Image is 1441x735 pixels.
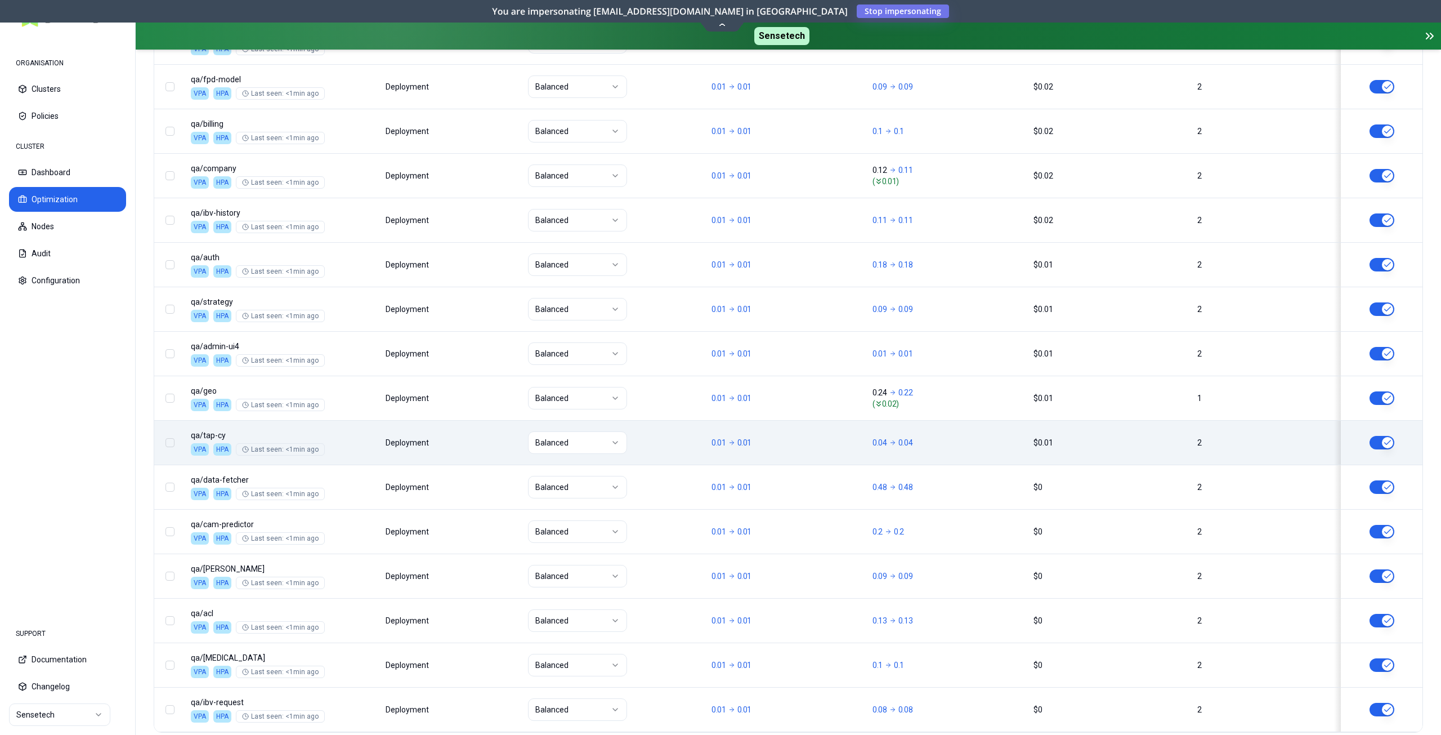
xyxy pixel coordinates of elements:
p: 0.2 [872,526,883,537]
p: 0.08 [898,704,913,715]
div: 2 [1197,437,1329,448]
div: 2 [1197,259,1329,270]
p: 0.01 [711,170,726,181]
p: 0.12 [872,164,887,176]
p: lam [191,563,376,574]
div: VPA [191,87,209,100]
button: Audit [9,241,126,266]
p: cam-predictor [191,519,376,530]
button: HPA is enabled on CPU, only the other resource will be optimised. [1370,436,1394,449]
button: HPA is enabled on CPU, only the other resource will be optimised. [1370,258,1394,271]
button: Documentation [9,647,126,672]
div: $0.02 [1033,170,1187,181]
p: 0.09 [872,81,887,92]
p: 0.11 [872,215,887,226]
div: HPA is enabled on CPU, only memory will be optimised. [213,399,231,411]
div: 2 [1197,571,1329,582]
p: 0.11 [898,215,913,226]
div: VPA [191,443,209,456]
p: 0.01 [737,482,752,493]
p: 0.01 [711,571,726,582]
div: $0 [1033,615,1187,626]
div: HPA is enabled on CPU, only memory will be optimised. [213,666,231,678]
div: $0.01 [1033,304,1187,315]
p: admin-ui4 [191,341,376,352]
p: 0.01 [737,660,752,671]
button: HPA is enabled on CPU, only the other resource will be optimised. [1370,80,1394,93]
button: HPA is enabled on CPU, only the other resource will be optimised. [1370,525,1394,538]
p: company [191,163,376,174]
button: Changelog [9,674,126,699]
div: VPA [191,621,209,634]
p: 0.2 [894,526,904,537]
button: HPA is enabled on CPU, only the other resource will be optimised. [1370,391,1394,405]
div: 2 [1197,170,1329,181]
div: $0 [1033,704,1187,715]
div: HPA is enabled on CPU, only memory will be optimised. [213,488,231,500]
p: 0.04 [898,437,913,448]
p: 0.04 [872,437,887,448]
div: Deployment [386,170,431,181]
div: Deployment [386,81,431,92]
div: HPA is enabled on CPU, only memory will be optimised. [213,532,231,545]
div: ORGANISATION [9,52,126,74]
p: 0.01 [737,170,752,181]
div: Last seen: <1min ago [242,534,319,543]
button: Nodes [9,214,126,239]
div: HPA is enabled on CPU, only memory will be optimised. [213,221,231,233]
p: 0.01 [711,660,726,671]
p: 0.1 [894,660,904,671]
div: 2 [1197,126,1329,137]
div: 2 [1197,660,1329,671]
div: Deployment [386,571,431,582]
div: 2 [1197,704,1329,715]
div: $0.01 [1033,259,1187,270]
button: HPA is enabled on CPU, only the other resource will be optimised. [1370,658,1394,672]
div: Last seen: <1min ago [242,178,319,187]
p: 0.13 [898,615,913,626]
div: HPA is enabled on CPU, only memory will be optimised. [213,710,231,723]
div: VPA [191,132,209,144]
p: 0.01 [737,615,752,626]
div: HPA is enabled on CPU, only memory will be optimised. [213,265,231,278]
button: HPA is enabled on CPU, only the other resource will be optimised. [1370,569,1394,583]
p: 0.01 [711,437,726,448]
p: 0.01 [737,215,752,226]
p: 0.01 [737,526,752,537]
button: Clusters [9,77,126,101]
p: 0.01 [737,304,752,315]
p: 0.18 [898,259,913,270]
p: 0.01 [737,81,752,92]
span: ( 0.02 ) [872,398,1023,409]
button: HPA is enabled on CPU, only the other resource will be optimised. [1370,169,1394,182]
p: billing [191,118,376,130]
div: HPA is enabled on CPU, only memory will be optimised. [213,310,231,322]
div: HPA is enabled on CPU, only memory will be optimised. [213,577,231,589]
p: 0.01 [711,259,726,270]
p: 0.09 [872,571,887,582]
div: 2 [1197,526,1329,537]
div: Last seen: <1min ago [242,445,319,454]
div: $0.01 [1033,437,1187,448]
div: SUPPORT [9,622,126,645]
p: 0.01 [898,348,913,359]
div: HPA is enabled on CPU, only memory will be optimised. [213,443,231,456]
div: $0 [1033,482,1187,493]
p: 0.08 [872,704,887,715]
div: Deployment [386,615,431,626]
div: Last seen: <1min ago [242,489,319,498]
div: VPA [191,577,209,589]
button: HPA is enabled on CPU, only the other resource will be optimised. [1370,480,1394,494]
div: HPA is enabled on CPU, only memory will be optimised. [213,621,231,634]
div: Last seen: <1min ago [242,667,319,676]
button: Optimization [9,187,126,212]
div: $0.02 [1033,126,1187,137]
div: Last seen: <1min ago [242,311,319,320]
span: Sensetech [754,27,809,45]
p: 0.11 [898,164,913,176]
p: 0.01 [872,348,887,359]
p: 0.01 [711,81,726,92]
p: 0.01 [711,348,726,359]
div: HPA is enabled on CPU, only memory will be optimised. [213,132,231,144]
div: Deployment [386,215,431,226]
